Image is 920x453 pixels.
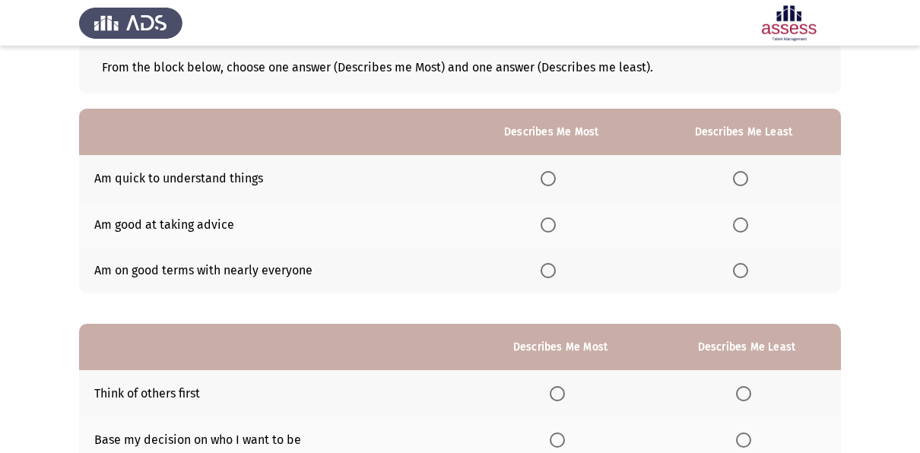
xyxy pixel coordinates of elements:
[541,217,562,231] mat-radio-group: Select an option
[733,217,754,231] mat-radio-group: Select an option
[550,432,571,446] mat-radio-group: Select an option
[79,370,468,417] td: Think of others first
[646,109,841,155] th: Describes Me Least
[79,155,456,201] td: Am quick to understand things
[733,263,754,277] mat-radio-group: Select an option
[738,2,841,44] img: Assessment logo of Development Assessment R1 (EN/AR)
[736,432,757,446] mat-radio-group: Select an option
[733,170,754,185] mat-radio-group: Select an option
[550,385,571,400] mat-radio-group: Select an option
[79,201,456,248] td: Am good at taking advice
[456,109,646,155] th: Describes Me Most
[652,324,841,370] th: Describes Me Least
[736,385,757,400] mat-radio-group: Select an option
[541,263,562,277] mat-radio-group: Select an option
[79,2,182,44] img: Assess Talent Management logo
[468,324,652,370] th: Describes Me Most
[102,60,653,74] span: From the block below, choose one answer (Describes me Most) and one answer (Describes me least).
[541,170,562,185] mat-radio-group: Select an option
[79,248,456,294] td: Am on good terms with nearly everyone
